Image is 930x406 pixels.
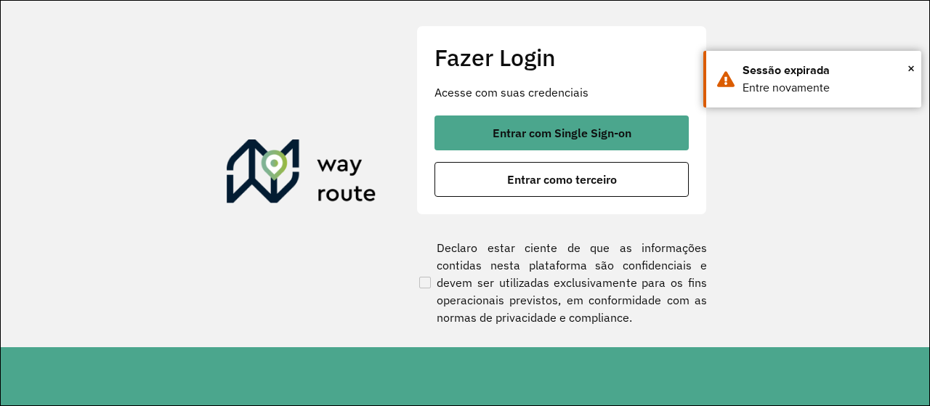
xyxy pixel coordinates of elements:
button: button [434,162,689,197]
div: Sessão expirada [743,62,910,79]
h2: Fazer Login [434,44,689,71]
div: Entre novamente [743,79,910,97]
span: Entrar com Single Sign-on [493,127,631,139]
button: button [434,115,689,150]
label: Declaro estar ciente de que as informações contidas nesta plataforma são confidenciais e devem se... [416,239,707,326]
img: Roteirizador AmbevTech [227,139,376,209]
button: Close [907,57,915,79]
p: Acesse com suas credenciais [434,84,689,101]
span: Entrar como terceiro [507,174,617,185]
span: × [907,57,915,79]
